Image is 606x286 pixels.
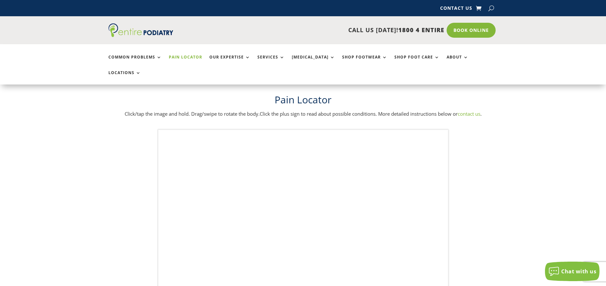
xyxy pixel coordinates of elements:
[561,268,596,275] span: Chat with us
[257,55,285,69] a: Services
[125,110,260,117] span: Click/tap the image and hold. Drag/swipe to rotate the body.
[169,55,202,69] a: Pain Locator
[108,32,173,38] a: Entire Podiatry
[447,23,496,38] a: Book Online
[447,55,468,69] a: About
[394,55,439,69] a: Shop Foot Care
[198,26,444,34] p: CALL US [DATE]!
[108,23,173,37] img: logo (1)
[108,71,141,84] a: Locations
[398,26,444,34] span: 1800 4 ENTIRE
[342,55,387,69] a: Shop Footwear
[458,110,480,117] a: contact us
[545,262,600,281] button: Chat with us
[209,55,250,69] a: Our Expertise
[108,93,498,110] h1: Pain Locator
[108,55,162,69] a: Common Problems
[292,55,335,69] a: [MEDICAL_DATA]
[260,110,482,117] span: Click the plus sign to read about possible conditions. More detailed instructions below or .
[440,6,472,13] a: Contact Us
